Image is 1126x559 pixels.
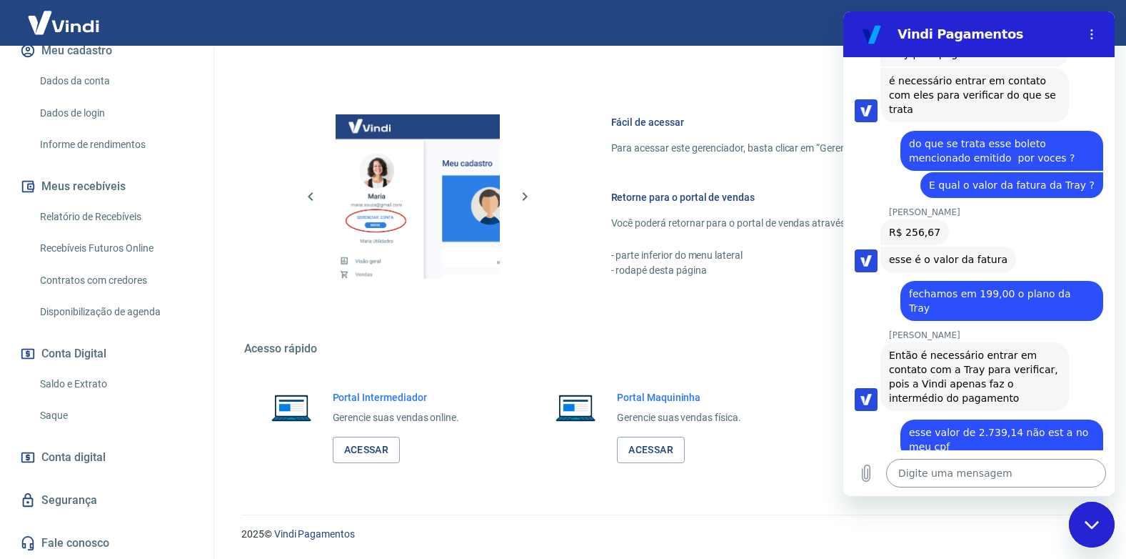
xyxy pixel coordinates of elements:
[333,390,460,405] h6: Portal Intermediador
[617,410,741,425] p: Gerencie suas vendas física.
[274,528,355,540] a: Vindi Pagamentos
[17,171,196,202] button: Meus recebíveis
[17,35,196,66] button: Meu cadastro
[617,390,741,405] h6: Portal Maquininha
[34,401,196,430] a: Saque
[611,115,1055,129] h6: Fácil de acessar
[17,528,196,559] a: Fale conosco
[34,234,196,263] a: Recebíveis Futuros Online
[241,527,1092,542] p: 2025 ©
[611,190,1055,204] h6: Retorne para o portal de vendas
[34,130,196,159] a: Informe de rendimentos
[617,437,685,463] a: Acessar
[17,442,196,473] a: Conta digital
[333,437,401,463] a: Acessar
[244,342,1090,356] h5: Acesso rápido
[611,248,1055,263] p: - parte inferior do menu lateral
[34,370,196,399] a: Saldo e Extrato
[611,263,1055,278] p: - rodapé desta página
[17,485,196,516] a: Segurança
[34,202,196,232] a: Relatório de Recebíveis
[34,66,196,96] a: Dados da conta
[34,99,196,128] a: Dados de login
[336,114,500,279] img: Imagem da dashboard mostrando o botão de gerenciar conta na sidebar no lado esquerdo
[1057,10,1109,36] button: Sair
[17,338,196,370] button: Conta Digital
[843,11,1115,496] iframe: Janela de mensagens
[546,390,605,425] img: Imagem de um notebook aberto
[333,410,460,425] p: Gerencie suas vendas online.
[34,297,196,327] a: Disponibilização de agenda
[34,266,196,295] a: Contratos com credores
[1069,502,1115,548] iframe: Botão para abrir a janela de mensagens, conversa em andamento
[41,447,106,468] span: Conta digital
[611,216,1055,231] p: Você poderá retornar para o portal de vendas através das seguintes maneiras:
[17,1,110,44] img: Vindi
[261,390,321,425] img: Imagem de um notebook aberto
[611,141,1055,156] p: Para acessar este gerenciador, basta clicar em “Gerenciar conta” no menu lateral do portal de ven...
